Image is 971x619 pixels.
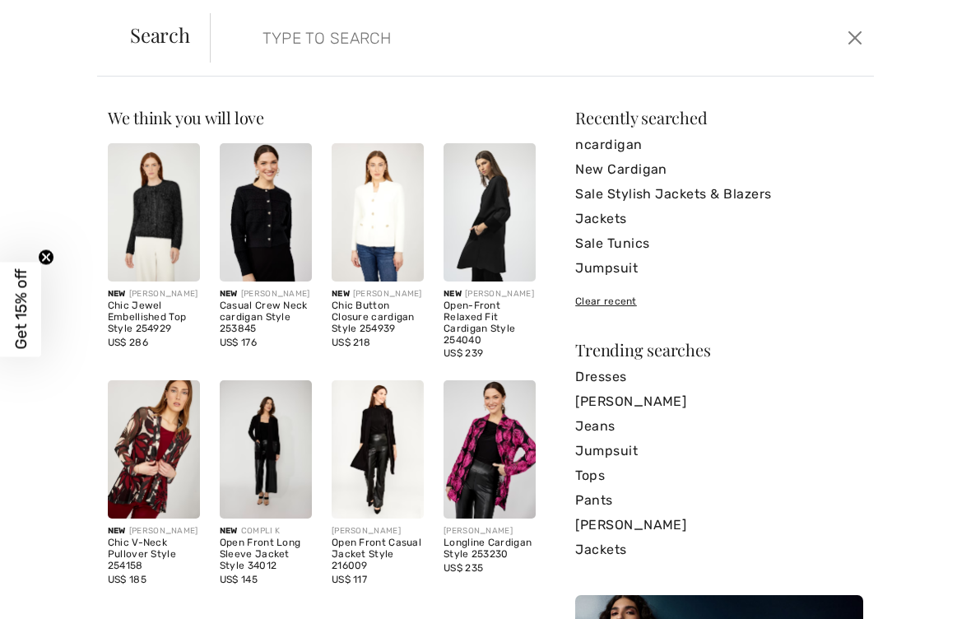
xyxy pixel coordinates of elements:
a: Jackets [575,538,863,562]
span: Get 15% off [12,269,30,350]
img: Open Front Casual Jacket Style 216009. Black [332,380,424,519]
span: New [220,289,238,299]
input: TYPE TO SEARCH [250,13,695,63]
span: US$ 239 [444,347,483,359]
img: Casual Crew Neck cardigan Style 253845. Black [220,143,312,282]
span: New [332,289,350,299]
a: Tops [575,463,863,488]
span: Search [130,25,190,44]
img: Open Front Long Sleeve Jacket Style 34012. As sample [220,380,312,519]
img: Chic Jewel Embellished Top Style 254929. Black [108,143,200,282]
div: Casual Crew Neck cardigan Style 253845 [220,300,312,334]
a: Jumpsuit [575,439,863,463]
a: [PERSON_NAME] [575,513,863,538]
a: Dresses [575,365,863,389]
span: US$ 286 [108,337,148,348]
div: Open Front Casual Jacket Style 216009 [332,538,424,571]
button: Close [843,25,867,51]
a: Jackets [575,207,863,231]
span: US$ 218 [332,337,370,348]
span: New [220,526,238,536]
div: Open Front Long Sleeve Jacket Style 34012 [220,538,312,571]
span: US$ 185 [108,574,146,585]
span: US$ 145 [220,574,258,585]
span: New [108,289,126,299]
div: Longline Cardigan Style 253230 [444,538,536,561]
span: Chat [39,12,72,26]
span: We think you will love [108,106,264,128]
div: Chic V-Neck Pullover Style 254158 [108,538,200,571]
div: [PERSON_NAME] [220,288,312,300]
a: Pants [575,488,863,513]
span: US$ 235 [444,562,483,574]
img: Chic V-Neck Pullover Style 254158. Cabernet/black [108,380,200,519]
a: [PERSON_NAME] [575,389,863,414]
img: Longline Cardigan Style 253230. Black/begonia [444,380,536,519]
div: [PERSON_NAME] [332,288,424,300]
button: Close teaser [38,249,54,266]
div: Trending searches [575,342,863,358]
a: Jeans [575,414,863,439]
a: Sale Tunics [575,231,863,256]
div: Open-Front Relaxed Fit Cardigan Style 254040 [444,300,536,346]
div: [PERSON_NAME] [108,525,200,538]
div: [PERSON_NAME] [332,525,424,538]
div: [PERSON_NAME] [444,525,536,538]
a: Jumpsuit [575,256,863,281]
div: Chic Button Closure cardigan Style 254939 [332,300,424,334]
span: New [444,289,462,299]
span: US$ 176 [220,337,257,348]
span: New [108,526,126,536]
img: Open-Front Relaxed Fit Cardigan Style 254040. Black/Black [444,143,536,282]
a: Sale Stylish Jackets & Blazers [575,182,863,207]
div: [PERSON_NAME] [444,288,536,300]
div: Recently searched [575,109,863,126]
a: New Cardigan [575,157,863,182]
div: Clear recent [575,294,863,309]
a: ncardigan [575,133,863,157]
div: Chic Jewel Embellished Top Style 254929 [108,300,200,334]
div: [PERSON_NAME] [108,288,200,300]
img: Chic Button Closure cardigan Style 254939. Winter White [332,143,424,282]
span: US$ 117 [332,574,367,585]
div: COMPLI K [220,525,312,538]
